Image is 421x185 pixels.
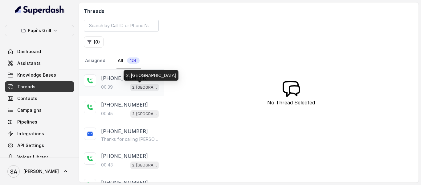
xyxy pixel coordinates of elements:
span: Knowledge Bases [17,72,56,78]
span: Pipelines [17,119,37,125]
span: API Settings [17,142,44,149]
p: Papi's Grill [28,27,51,34]
p: [PHONE_NUMBER] [101,74,148,82]
span: Voices Library [17,154,48,160]
a: Threads [5,81,74,92]
p: 2. [GEOGRAPHIC_DATA] [132,162,157,168]
a: API Settings [5,140,74,151]
a: All124 [116,53,141,69]
p: No Thread Selected [267,99,315,106]
p: [PHONE_NUMBER] [101,101,148,108]
span: Contacts [17,95,37,102]
p: 2. [GEOGRAPHIC_DATA] [132,84,157,90]
div: 2. [GEOGRAPHIC_DATA] [124,70,178,81]
a: Assigned [84,53,107,69]
a: Voices Library [5,152,74,163]
a: Pipelines [5,116,74,128]
span: Dashboard [17,48,41,55]
button: Papi's Grill [5,25,74,36]
p: [PHONE_NUMBER] [101,128,148,135]
a: [PERSON_NAME] [5,163,74,180]
a: Contacts [5,93,74,104]
p: 00:43 [101,162,113,168]
a: Dashboard [5,46,74,57]
p: 2. [GEOGRAPHIC_DATA] [132,111,157,117]
h2: Threads [84,7,159,15]
a: Integrations [5,128,74,139]
p: 00:45 [101,111,113,117]
button: (0) [84,36,104,48]
a: Campaigns [5,105,74,116]
nav: Tabs [84,53,159,69]
span: Integrations [17,131,44,137]
span: Campaigns [17,107,42,113]
span: [PERSON_NAME] [23,168,59,174]
text: SA [10,168,17,175]
span: Assistants [17,60,41,66]
img: light.svg [15,5,64,15]
a: Knowledge Bases [5,69,74,81]
span: 124 [127,57,140,64]
input: Search by Call ID or Phone Number [84,20,159,32]
p: [PHONE_NUMBER] [101,152,148,160]
span: Threads [17,84,35,90]
p: 00:39 [101,84,113,90]
a: Assistants [5,58,74,69]
p: Thanks for calling [PERSON_NAME] Grill [PERSON_NAME]! Want to pick up your order? [URL][DOMAIN_NA... [101,136,160,142]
